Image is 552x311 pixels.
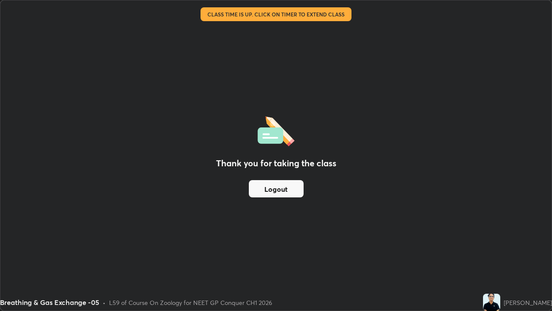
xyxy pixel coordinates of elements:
button: Logout [249,180,304,197]
img: offlineFeedback.1438e8b3.svg [257,114,295,146]
div: [PERSON_NAME] [504,298,552,307]
img: 44dbf02e4033470aa5e07132136bfb12.jpg [483,294,500,311]
div: • [103,298,106,307]
div: L59 of Course On Zoology for NEET GP Conquer CH1 2026 [109,298,272,307]
h2: Thank you for taking the class [216,157,336,170]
